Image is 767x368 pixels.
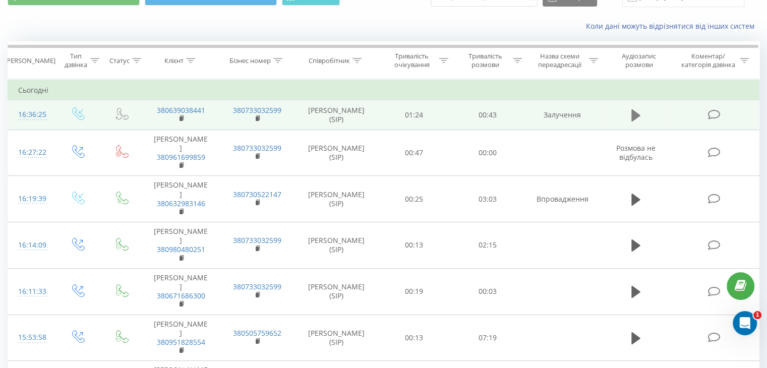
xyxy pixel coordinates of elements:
span: Розмова не відбулась [616,143,656,162]
td: 00:25 [378,176,451,222]
td: 00:13 [378,222,451,269]
div: Бізнес номер [229,56,271,65]
a: 380505759652 [233,328,281,338]
a: 380733032599 [233,143,281,153]
a: 380733032599 [233,235,281,245]
div: [PERSON_NAME] [5,56,55,65]
div: Тип дзвінка [64,52,87,69]
td: 00:00 [451,130,524,176]
div: 16:27:22 [18,143,45,162]
td: [PERSON_NAME] (SIP) [296,315,378,361]
a: 380730522147 [233,190,281,199]
div: Назва схеми переадресації [534,52,586,69]
div: 16:11:33 [18,282,45,301]
td: [PERSON_NAME] [143,315,219,361]
a: 380980480251 [157,244,205,254]
div: Співробітник [309,56,350,65]
td: [PERSON_NAME] (SIP) [296,130,378,176]
td: 00:13 [378,315,451,361]
td: [PERSON_NAME] [143,176,219,222]
td: 03:03 [451,176,524,222]
div: Статус [109,56,130,65]
td: 01:24 [378,100,451,130]
div: Клієнт [164,56,184,65]
div: 15:53:58 [18,328,45,347]
td: Сьогодні [8,80,759,100]
td: Впровадження [524,176,600,222]
div: Тривалість очікування [387,52,437,69]
td: Залучення [524,100,600,130]
td: [PERSON_NAME] [143,268,219,315]
td: [PERSON_NAME] (SIP) [296,176,378,222]
a: 380951828554 [157,337,205,347]
a: 380632983146 [157,199,205,208]
div: Аудіозапис розмови [610,52,669,69]
td: [PERSON_NAME] (SIP) [296,268,378,315]
a: 380733032599 [233,105,281,115]
td: [PERSON_NAME] (SIP) [296,222,378,269]
td: 02:15 [451,222,524,269]
a: 380961699859 [157,152,205,162]
td: [PERSON_NAME] [143,130,219,176]
div: Коментар/категорія дзвінка [678,52,737,69]
span: 1 [753,311,761,319]
a: 380733032599 [233,282,281,291]
td: 00:43 [451,100,524,130]
div: Тривалість розмови [460,52,510,69]
div: 16:14:09 [18,235,45,255]
a: 380671686300 [157,291,205,300]
td: 00:03 [451,268,524,315]
td: 00:47 [378,130,451,176]
a: Коли дані можуть відрізнятися вiд інших систем [586,21,759,31]
td: [PERSON_NAME] [143,222,219,269]
iframe: Intercom live chat [733,311,757,335]
div: 16:36:25 [18,105,45,125]
td: 07:19 [451,315,524,361]
a: 380639038441 [157,105,205,115]
td: 00:19 [378,268,451,315]
div: 16:19:39 [18,189,45,209]
td: [PERSON_NAME] (SIP) [296,100,378,130]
